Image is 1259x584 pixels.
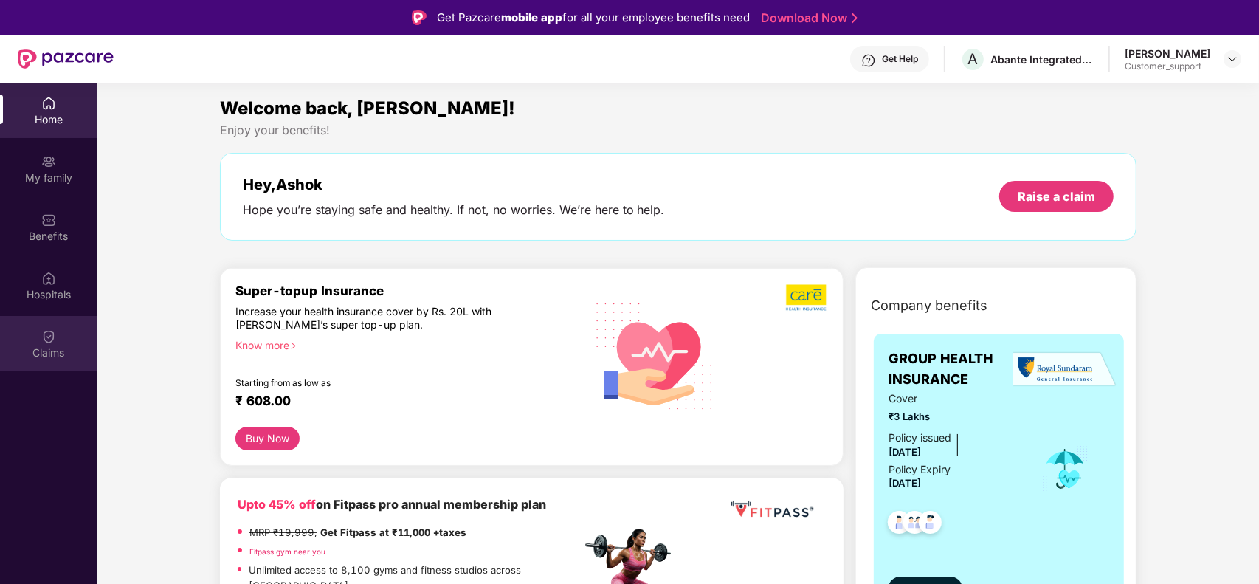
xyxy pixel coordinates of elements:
[889,409,1021,425] span: ₹3 Lakhs
[871,295,987,316] span: Company benefits
[238,497,546,512] b: on Fitpass pro annual membership plan
[41,271,56,286] img: svg+xml;base64,PHN2ZyBpZD0iSG9zcGl0YWxzIiB4bWxucz0iaHR0cDovL3d3dy53My5vcmcvMjAwMC9zdmciIHdpZHRoPS...
[990,52,1094,66] div: Abante Integrated P 4
[912,506,948,543] img: svg+xml;base64,PHN2ZyB4bWxucz0iaHR0cDovL3d3dy53My5vcmcvMjAwMC9zdmciIHdpZHRoPSI0OC45NDMiIGhlaWdodD...
[235,427,300,450] button: Buy Now
[41,154,56,169] img: svg+xml;base64,PHN2ZyB3aWR0aD0iMjAiIGhlaWdodD0iMjAiIHZpZXdCb3g9IjAgMCAyMCAyMCIgZmlsbD0ibm9uZSIgeG...
[235,377,519,388] div: Starting from as low as
[249,547,325,556] a: Fitpass gym near you
[852,10,858,26] img: Stroke
[220,123,1137,138] div: Enjoy your benefits!
[889,391,1021,407] span: Cover
[1013,351,1117,388] img: insurerLogo
[41,213,56,227] img: svg+xml;base64,PHN2ZyBpZD0iQmVuZWZpdHMiIHhtbG5zPSJodHRwOi8vd3d3LnczLm9yZy8yMDAwL3N2ZyIgd2lkdGg9Ij...
[289,342,297,350] span: right
[1125,61,1210,72] div: Customer_support
[897,506,933,543] img: svg+xml;base64,PHN2ZyB4bWxucz0iaHR0cDovL3d3dy53My5vcmcvMjAwMC9zdmciIHdpZHRoPSI0OC45MTUiIGhlaWdodD...
[761,10,853,26] a: Download Now
[238,497,316,512] b: Upto 45% off
[1018,188,1095,205] div: Raise a claim
[243,176,665,193] div: Hey, Ashok
[235,305,517,332] div: Increase your health insurance cover by Rs. 20L with [PERSON_NAME]’s super top-up plan.
[243,202,665,218] div: Hope you’re staying safe and healthy. If not, no worries. We’re here to help.
[220,97,515,119] span: Welcome back, [PERSON_NAME]!
[412,10,427,25] img: Logo
[320,526,466,538] strong: Get Fitpass at ₹11,000 +taxes
[249,526,317,538] del: MRP ₹19,999,
[235,284,582,298] div: Super-topup Insurance
[18,49,114,69] img: New Pazcare Logo
[786,284,828,312] img: b5dec4f62d2307b9de63beb79f102df3.png
[889,461,951,478] div: Policy Expiry
[1125,47,1210,61] div: [PERSON_NAME]
[235,394,567,411] div: ₹ 608.00
[881,506,917,543] img: svg+xml;base64,PHN2ZyB4bWxucz0iaHR0cDovL3d3dy53My5vcmcvMjAwMC9zdmciIHdpZHRoPSI0OC45NDMiIGhlaWdodD...
[889,477,921,489] span: [DATE]
[41,329,56,344] img: svg+xml;base64,PHN2ZyBpZD0iQ2xhaW0iIHhtbG5zPSJodHRwOi8vd3d3LnczLm9yZy8yMDAwL3N2ZyIgd2lkdGg9IjIwIi...
[861,53,876,68] img: svg+xml;base64,PHN2ZyBpZD0iSGVscC0zMngzMiIgeG1sbnM9Imh0dHA6Ly93d3cudzMub3JnLzIwMDAvc3ZnIiB3aWR0aD...
[584,284,725,427] img: svg+xml;base64,PHN2ZyB4bWxucz0iaHR0cDovL3d3dy53My5vcmcvMjAwMC9zdmciIHhtbG5zOnhsaW5rPSJodHRwOi8vd3...
[501,10,562,24] strong: mobile app
[728,495,816,523] img: fppp.png
[41,96,56,111] img: svg+xml;base64,PHN2ZyBpZD0iSG9tZSIgeG1sbnM9Imh0dHA6Ly93d3cudzMub3JnLzIwMDAvc3ZnIiB3aWR0aD0iMjAiIG...
[889,430,951,446] div: Policy issued
[437,9,750,27] div: Get Pazcare for all your employee benefits need
[1041,444,1089,493] img: icon
[235,339,573,349] div: Know more
[889,446,921,458] span: [DATE]
[889,348,1021,391] span: GROUP HEALTH INSURANCE
[1227,53,1238,65] img: svg+xml;base64,PHN2ZyBpZD0iRHJvcGRvd24tMzJ4MzIiIHhtbG5zPSJodHRwOi8vd3d3LnczLm9yZy8yMDAwL3N2ZyIgd2...
[968,50,979,68] span: A
[882,53,918,65] div: Get Help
